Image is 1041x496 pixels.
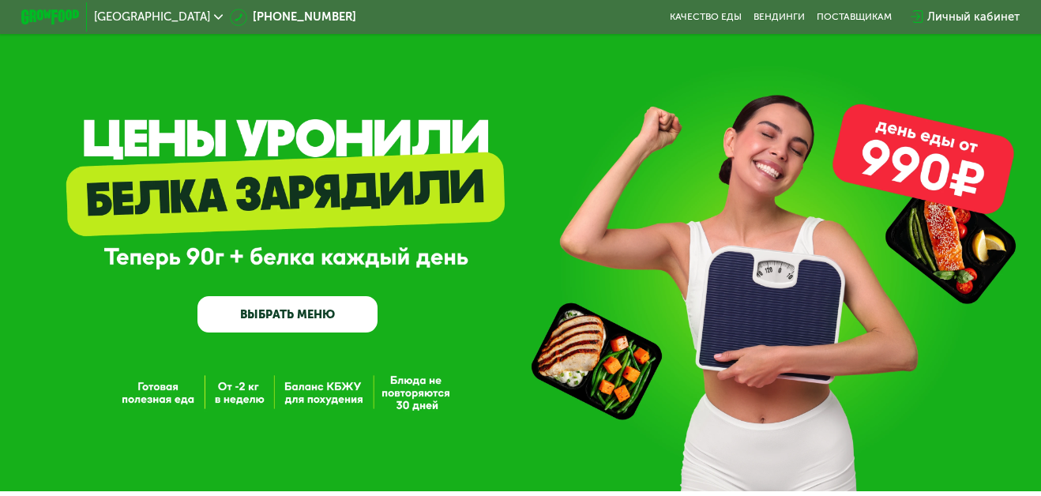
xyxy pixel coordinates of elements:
div: поставщикам [817,11,892,23]
a: [PHONE_NUMBER] [230,9,356,26]
a: ВЫБРАТЬ МЕНЮ [197,296,378,333]
div: Личный кабинет [927,9,1020,26]
a: Вендинги [754,11,805,23]
a: Качество еды [670,11,742,23]
span: [GEOGRAPHIC_DATA] [94,11,210,23]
